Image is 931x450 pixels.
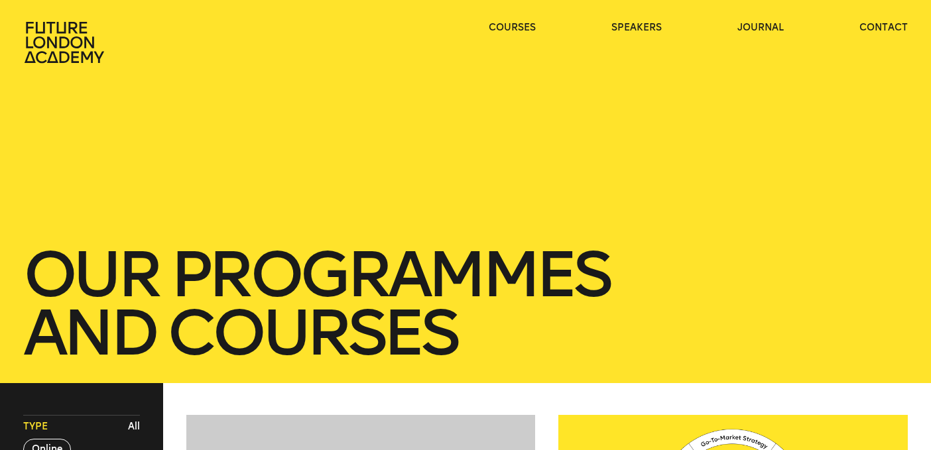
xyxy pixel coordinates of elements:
h1: our Programmes and courses [23,245,908,362]
a: contact [859,21,908,34]
a: courses [489,21,536,34]
span: Type [23,420,48,433]
a: journal [737,21,784,34]
button: All [125,417,143,437]
a: speakers [611,21,662,34]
